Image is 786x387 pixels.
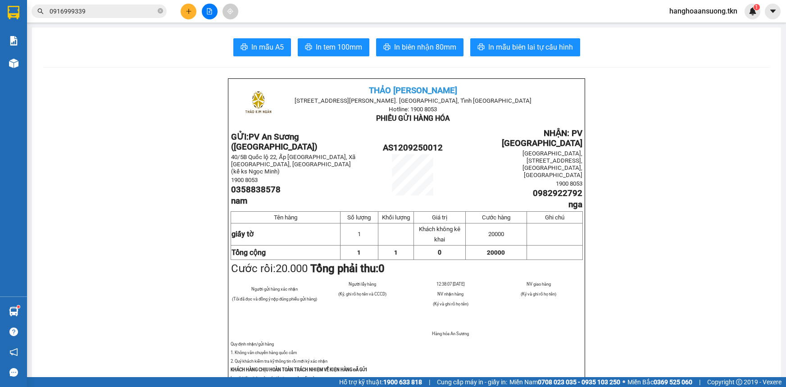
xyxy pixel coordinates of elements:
[538,378,620,386] strong: 0708 023 035 - 0935 103 250
[9,36,18,46] img: solution-icon
[699,377,700,387] span: |
[488,231,504,237] span: 20000
[527,282,551,287] span: NV giao hàng
[349,282,376,287] span: Người lấy hàng
[9,368,18,377] span: message
[231,196,247,206] span: nam
[433,301,468,306] span: (Ký và ghi rõ họ tên)
[231,341,274,346] span: Quy định nhận/gửi hàng
[231,376,317,381] span: Lưu ý: biên nhận này có giá trị trong vòng 5 ngày
[231,132,318,152] strong: GỬI:
[50,6,156,16] input: Tìm tên, số ĐT hoặc mã đơn
[754,4,760,10] sup: 1
[533,188,582,198] span: 0982922792
[37,8,44,14] span: search
[389,106,437,113] span: Hotline: 1900 8053
[9,328,18,336] span: question-circle
[394,249,398,256] span: 1
[9,307,18,316] img: warehouse-icon
[241,43,248,52] span: printer
[432,331,469,336] span: Hàng hóa An Sương
[274,214,297,221] span: Tên hàng
[383,378,422,386] strong: 1900 633 818
[482,214,510,221] span: Cước hàng
[627,377,692,387] span: Miền Bắc
[419,226,460,243] span: Khách không kê khai
[251,41,284,53] span: In mẫu A5
[488,41,573,53] span: In mẫu biên lai tự cấu hình
[227,8,233,14] span: aim
[298,38,369,56] button: printerIn tem 100mm
[662,5,745,17] span: hanghoaansuong.tkn
[568,200,582,209] span: nga
[231,367,368,372] strong: KHÁCH HÀNG CHỊU HOÀN TOÀN TRÁCH NHIỆM VỀ KIỆN HÀNG ĐÃ GỬI
[622,380,625,384] span: ⚪️
[394,41,456,53] span: In biên nhận 80mm
[429,377,430,387] span: |
[736,379,742,385] span: copyright
[432,214,447,221] span: Giá trị
[206,8,213,14] span: file-add
[369,86,457,96] span: THẢO [PERSON_NAME]
[295,97,532,104] span: [STREET_ADDRESS][PERSON_NAME]. [GEOGRAPHIC_DATA], Tỉnh [GEOGRAPHIC_DATA]
[202,4,218,19] button: file-add
[231,359,327,364] span: 2. Quý khách kiểm tra kỹ thông tin rồi mới ký xác nhận
[545,214,564,221] span: Ghi chú
[233,38,291,56] button: printerIn mẫu A5
[231,132,318,152] span: PV An Sương ([GEOGRAPHIC_DATA])
[347,214,371,221] span: Số lượng
[158,8,163,14] span: close-circle
[9,348,18,356] span: notification
[338,291,386,296] span: (Ký, ghi rõ họ tên và CCCD)
[376,114,450,123] span: PHIẾU GỬI HÀNG HÓA
[769,7,777,15] span: caret-down
[17,305,20,308] sup: 1
[231,185,281,195] span: 0358838578
[437,291,463,296] span: NV nhận hàng
[231,262,385,275] span: Cước rồi:
[522,150,582,178] span: [GEOGRAPHIC_DATA], [STREET_ADDRESS], [GEOGRAPHIC_DATA], [GEOGRAPHIC_DATA]
[231,154,355,175] span: 40/5B Quốc lộ 22, Ấp [GEOGRAPHIC_DATA], Xã [GEOGRAPHIC_DATA], [GEOGRAPHIC_DATA] (kế ks Ngọc Minh)
[438,249,441,256] span: 0
[232,296,318,301] span: (Tôi đã đọc và đồng ý nộp đúng phiếu gửi hàng)
[316,41,362,53] span: In tem 100mm
[231,177,258,183] span: 1900 8053
[556,180,582,187] span: 1900 8053
[383,43,391,52] span: printer
[8,6,19,19] img: logo-vxr
[310,262,385,275] strong: Tổng phải thu:
[358,231,361,237] span: 1
[437,377,507,387] span: Cung cấp máy in - giấy in:
[521,291,556,296] span: (Ký và ghi rõ họ tên)
[9,59,18,68] img: warehouse-icon
[378,262,385,275] span: 0
[236,82,281,126] img: logo
[232,248,266,257] strong: Tổng cộng
[654,378,692,386] strong: 0369 525 060
[232,230,254,238] span: giấy tờ
[305,43,312,52] span: printer
[487,249,505,256] span: 20000
[276,262,308,275] span: 20.000
[231,350,297,355] span: 1. Không vân chuyển hàng quốc cấm
[339,377,422,387] span: Hỗ trợ kỹ thuật:
[470,38,580,56] button: printerIn mẫu biên lai tự cấu hình
[357,249,361,256] span: 1
[383,143,443,153] span: AS1209250012
[181,4,196,19] button: plus
[186,8,192,14] span: plus
[749,7,757,15] img: icon-new-feature
[765,4,781,19] button: caret-down
[477,43,485,52] span: printer
[223,4,238,19] button: aim
[436,282,464,287] span: 12:38:07 [DATE]
[502,128,582,148] span: NHẬN: PV [GEOGRAPHIC_DATA]
[251,287,298,291] span: Người gửi hàng xác nhận
[376,38,463,56] button: printerIn biên nhận 80mm
[509,377,620,387] span: Miền Nam
[382,214,410,221] span: Khối lượng
[755,4,758,10] span: 1
[158,7,163,16] span: close-circle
